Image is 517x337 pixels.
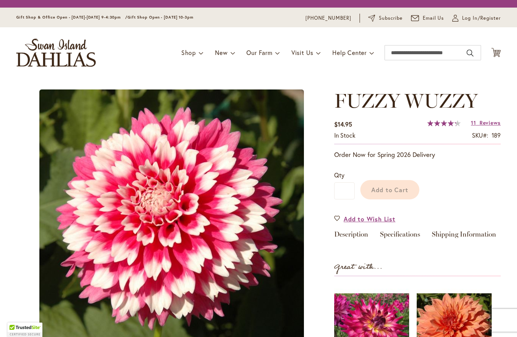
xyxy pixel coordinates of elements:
[334,131,355,139] span: In stock
[467,47,473,59] button: Search
[379,14,403,22] span: Subscribe
[423,14,444,22] span: Email Us
[452,14,501,22] a: Log In/Register
[246,49,272,56] span: Our Farm
[334,131,355,140] div: Availability
[128,15,193,20] span: Gift Shop Open - [DATE] 10-3pm
[344,215,396,223] span: Add to Wish List
[16,15,128,20] span: Gift Shop & Office Open - [DATE]-[DATE] 9-4:30pm /
[332,49,367,56] span: Help Center
[334,120,352,128] span: $14.95
[492,131,501,140] div: 189
[6,310,27,331] iframe: Launch Accessibility Center
[380,231,420,242] a: Specifications
[462,14,501,22] span: Log In/Register
[291,49,313,56] span: Visit Us
[471,119,476,126] span: 11
[480,119,501,126] span: Reviews
[334,261,383,273] strong: Great with...
[334,150,501,159] p: Order Now for Spring 2026 Delivery
[215,49,227,56] span: New
[334,231,501,242] div: Detailed Product Info
[181,49,196,56] span: Shop
[16,39,96,67] a: store logo
[432,231,496,242] a: Shipping Information
[472,131,488,139] strong: SKU
[305,14,351,22] a: [PHONE_NUMBER]
[368,14,403,22] a: Subscribe
[334,171,344,179] span: Qty
[334,89,478,113] span: FUZZY WUZZY
[334,231,368,242] a: Description
[411,14,444,22] a: Email Us
[471,119,501,126] a: 11 Reviews
[427,120,461,126] div: 86%
[334,215,396,223] a: Add to Wish List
